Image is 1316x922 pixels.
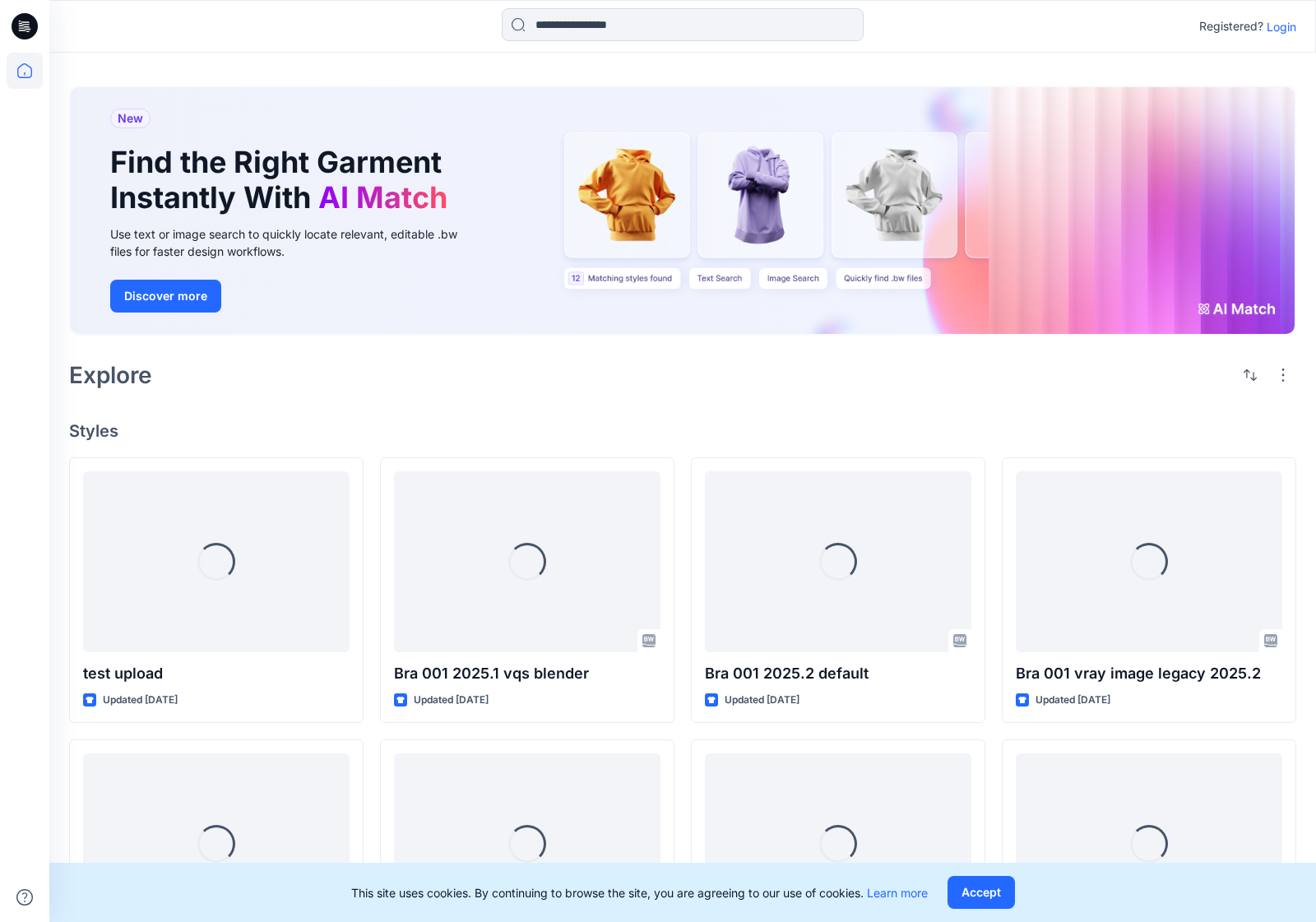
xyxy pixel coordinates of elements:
[118,109,143,128] span: New
[351,884,928,901] p: This site uses cookies. By continuing to browse the site, you are agreeing to our use of cookies.
[414,692,489,709] p: Updated [DATE]
[69,421,1296,441] h4: Styles
[705,662,971,685] p: Bra 001 2025.2 default
[394,662,660,685] p: Bra 001 2025.1 vqs blender
[1036,692,1110,709] p: Updated [DATE]
[1267,18,1296,35] p: Login
[83,662,350,685] p: test upload
[318,179,447,215] span: AI Match
[69,362,152,388] h2: Explore
[103,692,178,709] p: Updated [DATE]
[110,145,456,215] h1: Find the Right Garment Instantly With
[110,280,221,313] button: Discover more
[725,692,799,709] p: Updated [DATE]
[110,225,480,260] div: Use text or image search to quickly locate relevant, editable .bw files for faster design workflows.
[867,886,928,900] a: Learn more
[1199,16,1263,36] p: Registered?
[1016,662,1282,685] p: Bra 001 vray image legacy 2025.2
[948,876,1015,909] button: Accept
